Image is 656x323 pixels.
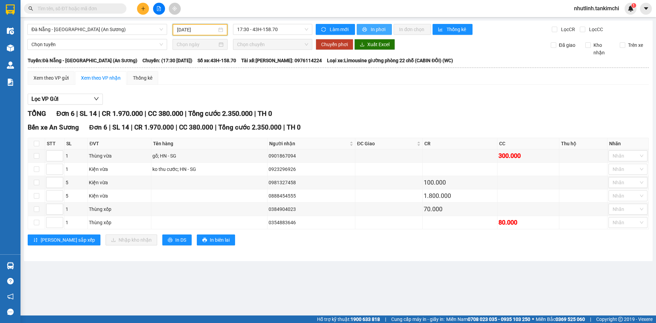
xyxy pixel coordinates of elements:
span: 1 [632,3,635,8]
span: | [76,109,78,118]
span: Hỗ trợ kỹ thuật: [317,315,380,323]
div: Xem theo VP nhận [81,74,121,82]
th: CC [497,138,559,149]
img: warehouse-icon [7,44,14,52]
button: syncLàm mới [316,24,355,35]
th: CR [423,138,497,149]
span: ⚪️ [532,318,534,321]
input: Tìm tên, số ĐT hoặc mã đơn [38,5,118,12]
span: Chọn chuyến [237,39,308,50]
span: CC 380.000 [179,123,213,131]
div: Thống kê [133,74,152,82]
span: | [145,109,146,118]
th: Tên hàng [151,138,268,149]
span: Đơn 6 [89,123,107,131]
button: In đơn chọn [394,24,431,35]
span: Tổng cước 2.350.000 [188,109,252,118]
span: CR 1.970.000 [102,109,143,118]
span: SL 14 [112,123,129,131]
div: Nhãn [609,140,647,147]
span: 17:30 - 43H-158.70 [237,24,308,35]
span: | [254,109,256,118]
span: Thống kê [447,26,467,33]
th: Thu hộ [559,138,607,149]
span: search [28,6,33,11]
span: question-circle [7,278,14,284]
span: printer [362,27,368,32]
div: 1 [66,205,86,213]
span: printer [168,238,173,243]
span: Tài xế: [PERSON_NAME]: 0976114224 [241,57,322,64]
strong: 1900 633 818 [351,317,380,322]
img: warehouse-icon [7,62,14,69]
span: notification [7,293,14,300]
button: aim [169,3,181,15]
th: STT [45,138,65,149]
button: downloadNhập kho nhận [106,234,157,245]
div: 1.800.000 [424,191,496,201]
button: sort-ascending[PERSON_NAME] sắp xếp [28,234,100,245]
span: down [94,96,99,102]
span: In phơi [371,26,386,33]
div: 100.000 [424,178,496,187]
div: Thùng xốp [89,219,150,226]
img: logo-vxr [6,4,15,15]
button: downloadXuất Excel [354,39,395,50]
div: 5 [66,179,86,186]
sup: 1 [631,3,636,8]
span: SL 14 [80,109,97,118]
span: TH 0 [287,123,301,131]
img: solution-icon [7,79,14,86]
b: Tuyến: Đà Nẵng - [GEOGRAPHIC_DATA] (An Sương) [28,58,137,63]
div: 0901867094 [269,152,354,160]
span: Kho nhận [591,41,615,56]
span: In biên lai [210,236,230,244]
span: Đơn 6 [56,109,74,118]
span: sort-ascending [33,238,38,243]
span: caret-down [643,5,649,12]
div: 70.000 [424,204,496,214]
span: | [185,109,187,118]
div: 0923296926 [269,165,354,173]
span: message [7,309,14,315]
span: plus [141,6,146,11]
button: plus [137,3,149,15]
span: Lọc VP Gửi [31,95,58,103]
div: 300.000 [498,151,558,161]
span: Trên xe [625,41,646,49]
button: caret-down [640,3,652,15]
span: [PERSON_NAME] sắp xếp [41,236,95,244]
div: Thùng vừa [89,152,150,160]
strong: 0369 525 060 [556,317,585,322]
span: Chuyến: (17:30 [DATE]) [142,57,192,64]
button: bar-chartThống kê [433,24,473,35]
span: Cung cấp máy in - giấy in: [391,315,445,323]
span: copyright [618,317,623,322]
img: warehouse-icon [7,262,14,269]
span: ĐC Giao [357,140,415,147]
span: download [360,42,365,48]
span: sync [321,27,327,32]
span: | [98,109,100,118]
span: Đã giao [556,41,578,49]
div: 0981327458 [269,179,354,186]
span: Chọn tuyến [31,39,163,50]
div: Kiện vừa [89,179,150,186]
span: file-add [156,6,161,11]
div: 0384904023 [269,205,354,213]
div: Kiện vừa [89,165,150,173]
span: Loại xe: Limousine giường phòng 22 chỗ (CABIN ĐÔI) (WC) [327,57,453,64]
input: Chọn ngày [177,41,217,48]
div: 80.000 [498,218,558,227]
span: Tổng cước 2.350.000 [218,123,282,131]
div: 0888454555 [269,192,354,200]
span: Bến xe An Sương [28,123,79,131]
span: TỔNG [28,109,46,118]
div: 5 [66,192,86,200]
button: printerIn phơi [357,24,392,35]
span: Đà Nẵng - Sài Gòn (An Sương) [31,24,163,35]
span: | [131,123,133,131]
strong: 0708 023 035 - 0935 103 250 [468,317,530,322]
button: Chuyển phơi [316,39,353,50]
span: | [109,123,111,131]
